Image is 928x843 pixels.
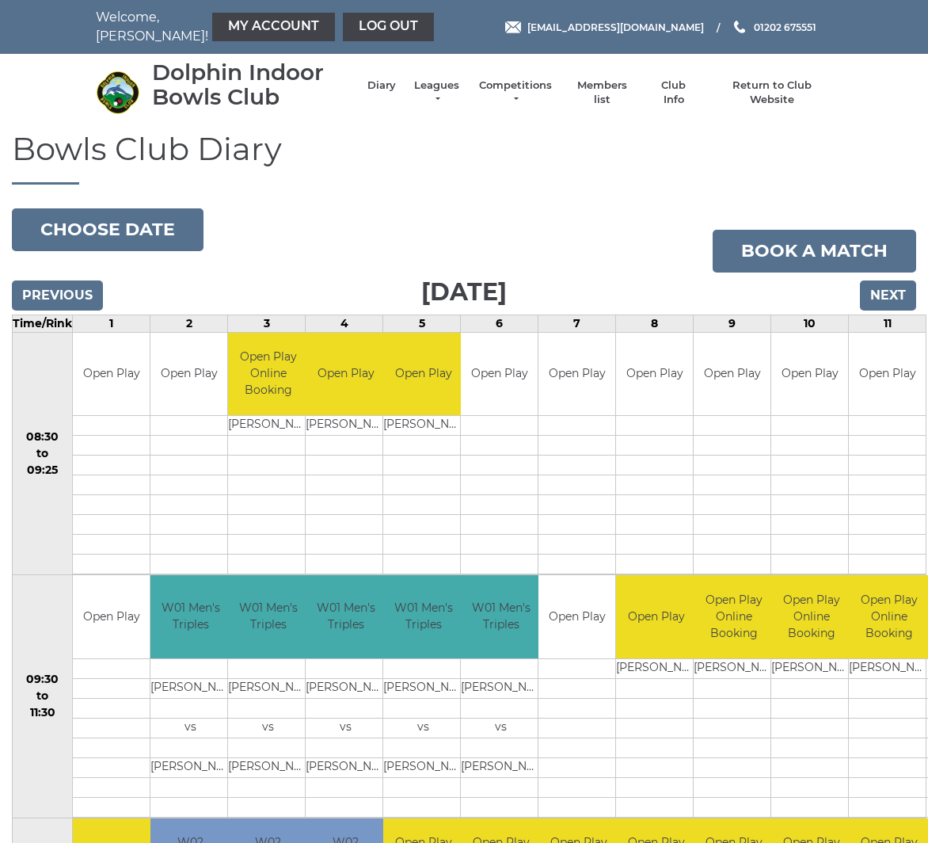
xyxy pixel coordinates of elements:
td: [PERSON_NAME] [306,757,386,777]
td: W01 Men's Triples [150,575,230,658]
h1: Bowls Club Diary [12,132,916,185]
td: Open Play [616,575,696,658]
td: W01 Men's Triples [306,575,386,658]
td: 1 [73,315,150,332]
td: [PERSON_NAME] [461,757,541,777]
img: Email [505,21,521,33]
td: vs [383,718,463,738]
td: 9 [694,315,771,332]
td: 09:30 to 11:30 [13,575,73,818]
td: 7 [538,315,616,332]
td: Open Play [306,333,386,416]
span: 01202 675551 [754,21,816,32]
a: Phone us 01202 675551 [732,20,816,35]
a: Return to Club Website [713,78,832,107]
a: Members list [569,78,634,107]
td: 8 [616,315,694,332]
td: [PERSON_NAME] [306,416,386,436]
td: Time/Rink [13,315,73,332]
td: W01 Men's Triples [228,575,308,658]
td: 11 [849,315,926,332]
td: [PERSON_NAME] [306,678,386,698]
td: [PERSON_NAME] [150,678,230,698]
td: W01 Men's Triples [383,575,463,658]
nav: Welcome, [PERSON_NAME]! [96,8,389,46]
td: [PERSON_NAME] [694,658,774,678]
td: vs [228,718,308,738]
td: Open Play [73,333,150,416]
input: Previous [12,280,103,311]
img: Phone us [734,21,745,33]
td: [PERSON_NAME] [228,416,308,436]
td: [PERSON_NAME] [616,658,696,678]
td: Open Play [150,333,227,416]
a: Diary [367,78,396,93]
div: Dolphin Indoor Bowls Club [152,60,352,109]
td: 08:30 to 09:25 [13,332,73,575]
td: Open Play [538,575,615,658]
td: Open Play [616,333,693,416]
td: Open Play [383,333,463,416]
td: [PERSON_NAME] [228,757,308,777]
td: [PERSON_NAME] [150,757,230,777]
td: [PERSON_NAME] [228,678,308,698]
a: My Account [212,13,335,41]
td: Open Play Online Booking [694,575,774,658]
td: vs [461,718,541,738]
td: 6 [461,315,538,332]
td: [PERSON_NAME] [383,678,463,698]
span: [EMAIL_ADDRESS][DOMAIN_NAME] [527,21,704,32]
a: Email [EMAIL_ADDRESS][DOMAIN_NAME] [505,20,704,35]
td: 4 [306,315,383,332]
td: Open Play Online Booking [771,575,851,658]
td: 10 [771,315,849,332]
td: [PERSON_NAME] [461,678,541,698]
td: W01 Men's Triples [461,575,541,658]
td: vs [306,718,386,738]
a: Club Info [651,78,697,107]
a: Leagues [412,78,462,107]
td: Open Play [73,575,150,658]
td: 5 [383,315,461,332]
td: vs [150,718,230,738]
td: Open Play [771,333,848,416]
a: Competitions [477,78,553,107]
td: Open Play [694,333,770,416]
td: 3 [228,315,306,332]
a: Book a match [713,230,916,273]
td: [PERSON_NAME] [383,416,463,436]
td: [PERSON_NAME] [771,658,851,678]
img: Dolphin Indoor Bowls Club [96,71,139,114]
button: Choose date [12,208,203,251]
a: Log out [343,13,434,41]
td: Open Play [461,333,538,416]
td: Open Play Online Booking [228,333,308,416]
td: Open Play [849,333,926,416]
td: Open Play [538,333,615,416]
input: Next [860,280,916,311]
td: 2 [150,315,228,332]
td: [PERSON_NAME] [383,757,463,777]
